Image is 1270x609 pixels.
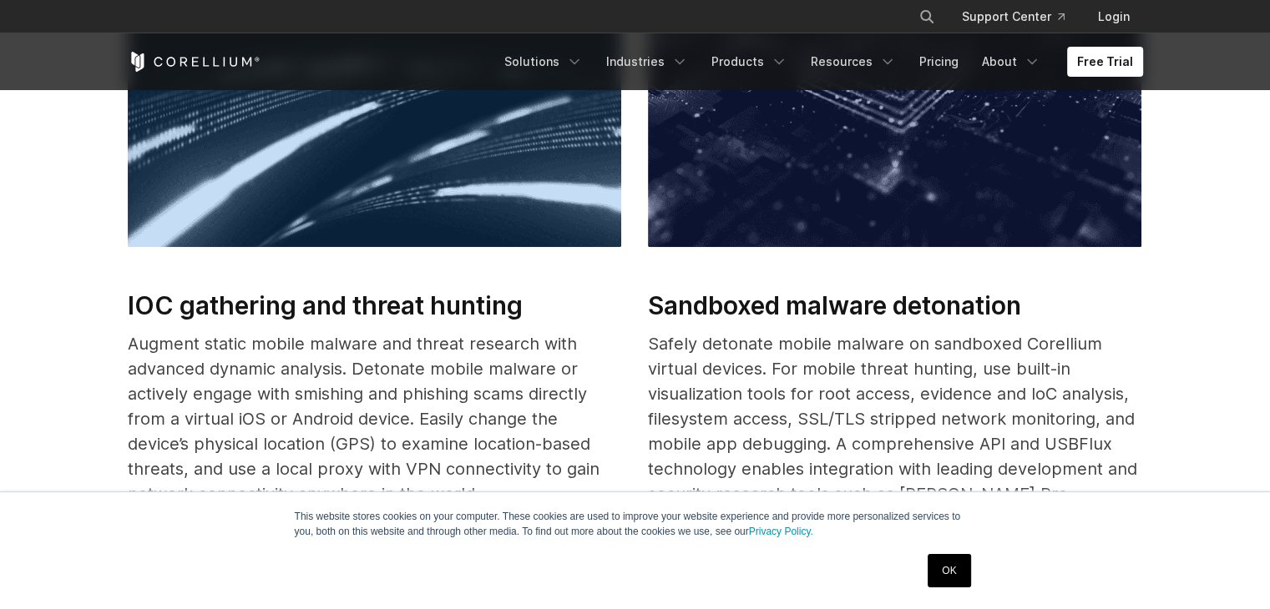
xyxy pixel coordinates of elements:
a: Support Center [949,2,1078,32]
a: Pricing [909,47,969,77]
div: Navigation Menu [898,2,1143,32]
p: Augment static mobile malware and threat research with advanced dynamic analysis. Detonate mobile... [128,331,621,506]
a: Solutions [494,47,593,77]
p: This website stores cookies on your computer. These cookies are used to improve your website expe... [295,509,976,539]
h2: IOC gathering and threat hunting [128,287,621,325]
a: About [972,47,1050,77]
h2: Sandboxed malware detonation [648,287,1141,325]
a: Login [1085,2,1143,32]
a: Products [701,47,797,77]
button: Search [912,2,942,32]
a: Industries [596,47,698,77]
a: Corellium Home [128,52,261,72]
p: Safely detonate mobile malware on sandboxed Corellium virtual devices. For mobile threat hunting,... [648,331,1141,531]
div: Navigation Menu [494,47,1143,77]
a: Privacy Policy. [749,526,813,537]
a: OK [928,554,970,587]
a: Free Trial [1067,47,1143,77]
a: Resources [801,47,906,77]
